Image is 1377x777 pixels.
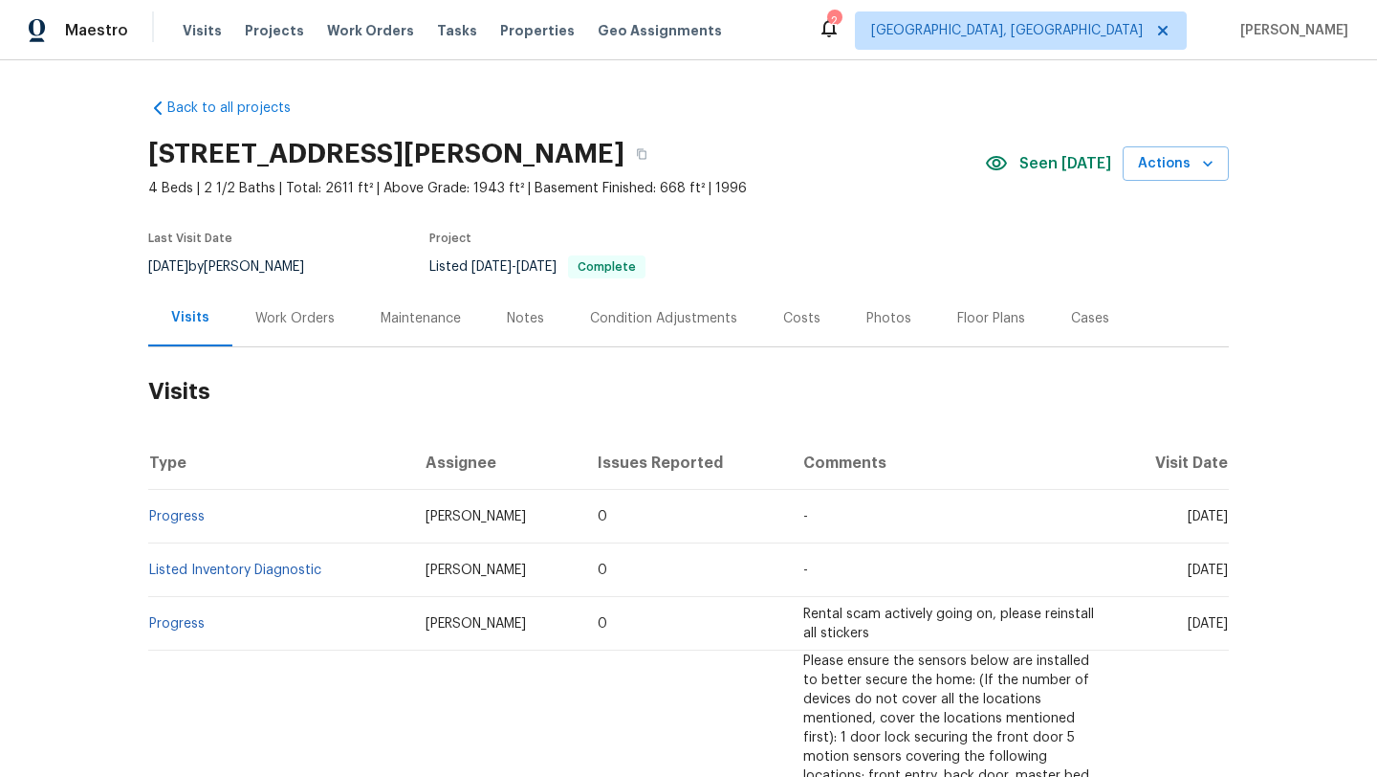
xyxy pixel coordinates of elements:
[327,21,414,40] span: Work Orders
[148,260,188,274] span: [DATE]
[957,309,1025,328] div: Floor Plans
[437,24,477,37] span: Tasks
[803,608,1094,640] span: Rental scam actively going on, please reinstall all stickers
[149,510,205,523] a: Progress
[429,233,471,244] span: Project
[827,11,841,31] div: 2
[1233,21,1348,40] span: [PERSON_NAME]
[1019,154,1111,173] span: Seen [DATE]
[1071,309,1109,328] div: Cases
[148,179,985,198] span: 4 Beds | 2 1/2 Baths | Total: 2611 ft² | Above Grade: 1943 ft² | Basement Finished: 668 ft² | 1996
[866,309,911,328] div: Photos
[148,233,232,244] span: Last Visit Date
[1112,436,1229,490] th: Visit Date
[471,260,512,274] span: [DATE]
[803,510,808,523] span: -
[871,21,1143,40] span: [GEOGRAPHIC_DATA], [GEOGRAPHIC_DATA]
[183,21,222,40] span: Visits
[1138,152,1213,176] span: Actions
[171,308,209,327] div: Visits
[500,21,575,40] span: Properties
[783,309,820,328] div: Costs
[148,99,332,118] a: Back to all projects
[426,564,526,577] span: [PERSON_NAME]
[381,309,461,328] div: Maintenance
[570,261,644,273] span: Complete
[426,510,526,523] span: [PERSON_NAME]
[471,260,557,274] span: -
[148,436,410,490] th: Type
[426,617,526,631] span: [PERSON_NAME]
[582,436,788,490] th: Issues Reported
[410,436,582,490] th: Assignee
[598,510,607,523] span: 0
[255,309,335,328] div: Work Orders
[1188,564,1228,577] span: [DATE]
[516,260,557,274] span: [DATE]
[149,617,205,631] a: Progress
[598,564,607,577] span: 0
[148,347,1229,436] h2: Visits
[149,564,321,577] a: Listed Inventory Diagnostic
[1188,510,1228,523] span: [DATE]
[507,309,544,328] div: Notes
[148,255,327,278] div: by [PERSON_NAME]
[590,309,737,328] div: Condition Adjustments
[1123,146,1229,182] button: Actions
[245,21,304,40] span: Projects
[803,564,808,577] span: -
[148,144,624,164] h2: [STREET_ADDRESS][PERSON_NAME]
[429,260,645,274] span: Listed
[624,137,659,171] button: Copy Address
[1188,617,1228,631] span: [DATE]
[598,617,607,631] span: 0
[788,436,1112,490] th: Comments
[65,21,128,40] span: Maestro
[598,21,722,40] span: Geo Assignments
